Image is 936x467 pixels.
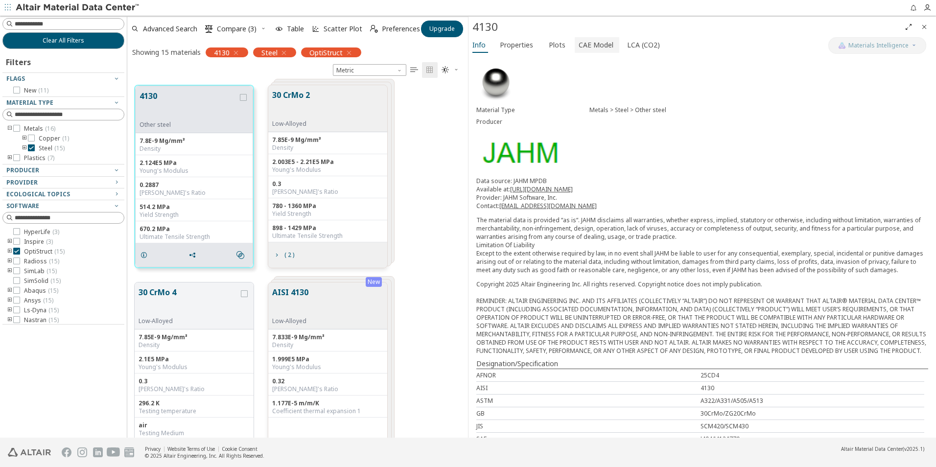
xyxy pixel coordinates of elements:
[6,178,38,187] span: Provider
[272,286,308,317] button: AISI 4130
[476,63,515,102] img: Material Type Image
[143,25,197,32] span: Advanced Search
[217,25,257,32] span: Compare (3)
[140,233,249,241] div: Ultimate Tensile Strength
[205,25,213,33] i: 
[429,25,455,33] span: Upgrade
[370,25,378,33] i: 
[476,371,701,379] div: AFNOR
[841,445,903,452] span: Altair Material Data Center
[6,202,39,210] span: Software
[589,106,928,114] div: Metals > Steel > Other steel
[21,144,28,152] i: toogle group
[139,429,250,437] div: Testing Medium
[2,49,36,72] div: Filters
[139,385,250,393] div: [PERSON_NAME]'s Ratio
[139,333,250,341] div: 7.85E-9 Mg/mm³
[214,48,230,57] span: 4130
[510,185,573,193] a: [URL][DOMAIN_NAME]
[140,211,249,219] div: Yield Strength
[272,120,310,128] div: Low-Alloyed
[333,64,406,76] span: Metric
[39,144,65,152] span: Steel
[222,445,257,452] a: Cookie Consent
[24,297,53,304] span: Ansys
[6,267,13,275] i: toogle group
[272,210,383,218] div: Yield Strength
[16,3,140,13] img: Altair Material Data Center
[382,25,420,32] span: Preferences
[838,42,846,49] img: AI Copilot
[426,66,434,74] i: 
[139,421,250,429] div: air
[140,181,249,189] div: 0.2887
[24,154,54,162] span: Plastics
[324,25,362,32] span: Scatter Plot
[145,452,264,459] div: © 2025 Altair Engineering, Inc. All Rights Reserved.
[136,245,156,265] button: Details
[848,42,909,49] span: Materials Intelligence
[24,316,59,324] span: Nastran
[6,306,13,314] i: toogle group
[476,216,928,274] p: The material data is provided “as is“. JAHM disclaims all warranties, whether express, implied, s...
[272,341,383,349] div: Density
[272,399,383,407] div: 1.177E-5 m/m/K
[24,87,48,94] span: New
[47,154,54,162] span: ( 7 )
[140,159,249,167] div: 2.124E5 MPa
[272,355,383,363] div: 1.999E5 MPa
[6,154,13,162] i: toogle group
[184,245,205,265] button: Share
[139,317,239,325] div: Low-Alloyed
[24,287,58,295] span: Abaqus
[472,19,901,35] div: 4130
[6,98,53,107] span: Material Type
[132,47,201,57] div: Showing 15 materials
[701,409,925,418] div: 30CrMo/ZG20CrMo
[52,228,59,236] span: ( 3 )
[841,445,924,452] div: (v2025.1)
[139,407,250,415] div: Testing temperature
[47,267,57,275] span: ( 15 )
[476,435,701,443] div: SAE
[2,200,124,212] button: Software
[272,232,383,240] div: Ultimate Tensile Strength
[438,62,463,78] button: Theme
[6,287,13,295] i: toogle group
[272,166,383,174] div: Young's Modulus
[549,37,565,53] span: Plots
[6,190,70,198] span: Ecological Topics
[21,135,28,142] i: toogle group
[472,37,486,53] span: Info
[421,21,463,37] button: Upgrade
[476,422,701,430] div: JIS
[272,224,383,232] div: 898 - 1429 MPa
[272,136,383,144] div: 7.85E-9 Mg/mm³
[272,363,383,371] div: Young's Modulus
[406,62,422,78] button: Table View
[50,277,61,285] span: ( 15 )
[43,37,84,45] span: Clear All Filters
[62,134,69,142] span: ( 1 )
[272,144,383,152] div: Density
[500,37,533,53] span: Properties
[48,316,59,324] span: ( 15 )
[476,136,562,169] img: Logo - Provider
[442,66,449,74] i: 
[6,257,13,265] i: toogle group
[24,257,59,265] span: Radioss
[2,73,124,85] button: Flags
[476,280,928,355] div: Copyright 2025 Altair Engineering Inc. All rights reserved. Copyright notice does not imply publi...
[476,177,928,210] p: Data source: JAHM MPDB Available at: Provider: JAHM Software, Inc. Contact:
[38,86,48,94] span: ( 11 )
[6,125,13,133] i: toogle group
[6,297,13,304] i: toogle group
[2,32,124,49] button: Clear All Filters
[24,267,57,275] span: SimLab
[701,422,925,430] div: SCM420/SCM430
[43,296,53,304] span: ( 15 )
[48,286,58,295] span: ( 15 )
[916,19,932,35] button: Close
[410,66,418,74] i: 
[140,225,249,233] div: 670.2 MPa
